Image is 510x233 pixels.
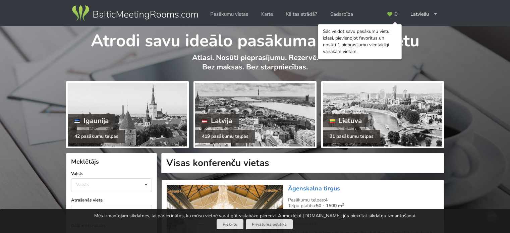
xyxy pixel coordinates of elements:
[71,158,99,166] span: Meklētājs
[246,219,293,230] a: Privātuma politika
[71,170,152,177] label: Valsts
[193,81,316,148] a: Latvija 419 pasākumu telpas
[342,202,344,207] sup: 2
[71,4,199,23] img: Baltic Meeting Rooms
[195,130,255,143] div: 419 pasākumu telpas
[321,81,444,148] a: Lietuva 31 pasākumu telpas
[406,8,442,21] div: Latviešu
[323,28,397,55] div: Sāc veidot savu pasākumu vietu izlasi, pievienojot favorītus un nosūti 1 pieprasījumu vienlaicīgi...
[288,184,340,192] a: Āgenskalna tirgus
[206,8,253,21] a: Pasākumu vietas
[288,203,439,209] div: Telpu platība:
[326,8,358,21] a: Sadarbība
[161,153,444,173] h1: Visas konferenču vietas
[68,114,115,127] div: Igaunija
[323,130,380,143] div: 31 pasākumu telpas
[217,219,243,230] button: Piekrītu
[195,114,239,127] div: Latvija
[68,130,125,143] div: 42 pasākumu telpas
[323,114,369,127] div: Lietuva
[325,197,328,203] strong: 4
[76,182,89,187] div: Valsts
[66,53,444,79] p: Atlasi. Nosūti pieprasījumu. Rezervē. Bez maksas. Bez starpniecības.
[395,12,398,17] span: 0
[257,8,278,21] a: Karte
[66,81,189,148] a: Igaunija 42 pasākumu telpas
[288,197,439,203] div: Pasākumu telpas:
[281,8,322,21] a: Kā tas strādā?
[74,207,136,215] div: Var izvēlēties vairākas
[329,209,360,215] strong: 3000 personas
[316,202,344,209] strong: 50 - 1500 m
[71,197,152,203] label: Atrašanās vieta
[66,26,444,52] h1: Atrodi savu ideālo pasākuma norises vietu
